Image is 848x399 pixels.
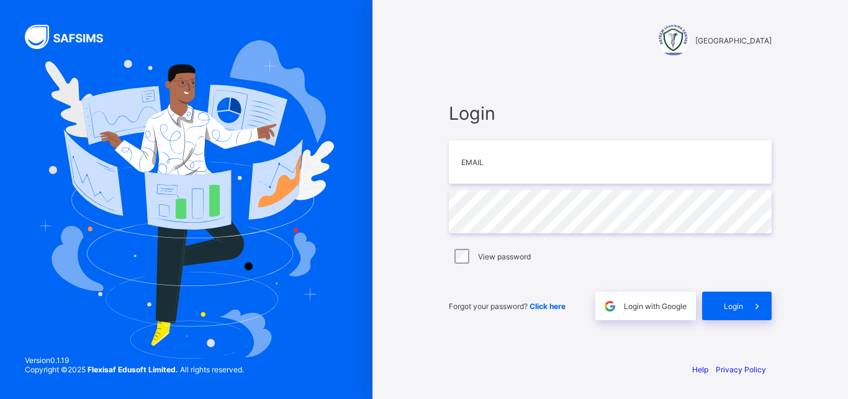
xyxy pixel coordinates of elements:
span: Login with Google [624,302,687,311]
label: View password [478,252,531,261]
a: Help [692,365,708,374]
span: Login [724,302,743,311]
span: Login [449,102,772,124]
img: SAFSIMS Logo [25,25,118,49]
span: Version 0.1.19 [25,356,244,365]
img: Hero Image [38,40,334,358]
span: Copyright © 2025 All rights reserved. [25,365,244,374]
strong: Flexisaf Edusoft Limited. [88,365,178,374]
a: Click here [530,302,566,311]
span: [GEOGRAPHIC_DATA] [695,36,772,45]
img: google.396cfc9801f0270233282035f929180a.svg [603,299,617,313]
span: Forgot your password? [449,302,566,311]
a: Privacy Policy [716,365,766,374]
